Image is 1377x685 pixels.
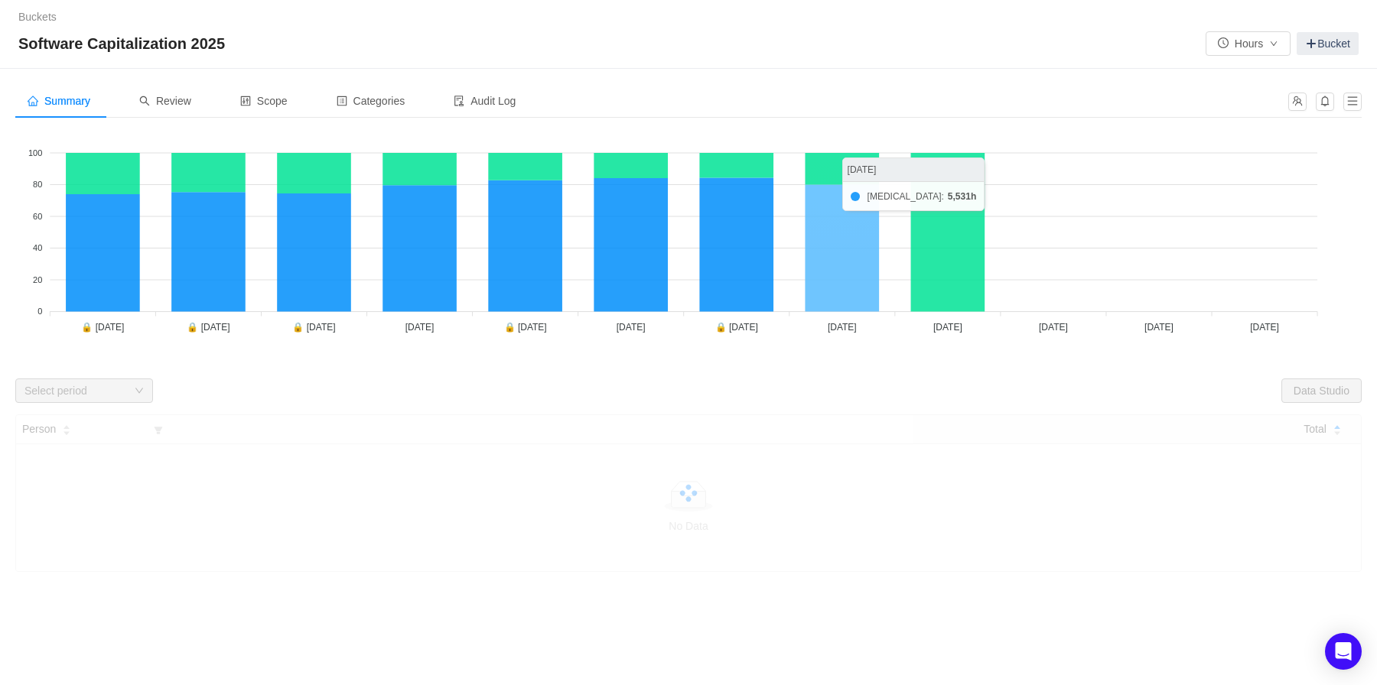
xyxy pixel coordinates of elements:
tspan: 🔒 [DATE] [292,321,335,333]
a: Buckets [18,11,57,23]
span: Summary [28,95,90,107]
tspan: 100 [28,148,42,157]
tspan: 🔒 [DATE] [187,321,229,333]
button: icon: menu [1343,93,1362,111]
div: Open Intercom Messenger [1325,633,1362,670]
span: Categories [337,95,405,107]
tspan: [DATE] [1250,322,1279,333]
button: icon: bell [1316,93,1334,111]
tspan: [DATE] [828,322,857,333]
div: Select period [24,383,127,398]
tspan: 80 [33,180,42,189]
tspan: 60 [33,212,42,221]
a: Bucket [1297,32,1359,55]
i: icon: home [28,96,38,106]
span: Scope [240,95,288,107]
tspan: 0 [37,307,42,316]
span: Software Capitalization 2025 [18,31,234,56]
tspan: [DATE] [1039,322,1068,333]
tspan: 🔒 [DATE] [81,321,124,333]
tspan: 🔒 [DATE] [504,321,547,333]
i: icon: audit [454,96,464,106]
tspan: [DATE] [405,322,435,333]
button: icon: clock-circleHoursicon: down [1206,31,1291,56]
tspan: 🔒 [DATE] [715,321,758,333]
span: Audit Log [454,95,516,107]
i: icon: profile [337,96,347,106]
tspan: [DATE] [617,322,646,333]
button: icon: team [1288,93,1307,111]
tspan: 40 [33,243,42,252]
i: icon: control [240,96,251,106]
i: icon: down [135,386,144,397]
span: Review [139,95,191,107]
tspan: [DATE] [933,322,962,333]
tspan: 20 [33,275,42,284]
tspan: [DATE] [1144,322,1174,333]
i: icon: search [139,96,150,106]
